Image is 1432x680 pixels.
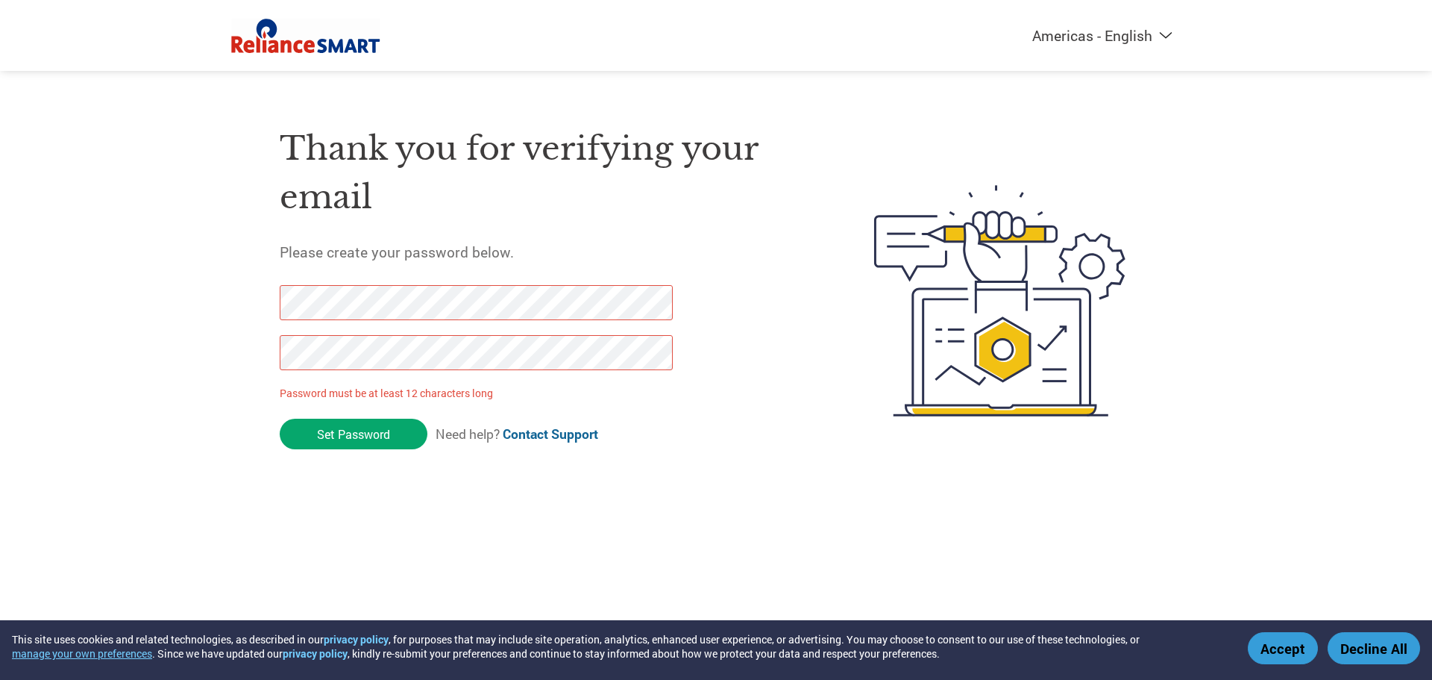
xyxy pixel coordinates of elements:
span: Need help? [436,425,598,443]
div: This site uses cookies and related technologies, as described in our , for purposes that may incl... [12,632,1226,661]
a: privacy policy [324,632,389,646]
button: Accept [1248,632,1318,664]
input: Set Password [280,419,427,449]
a: Contact Support [503,425,598,443]
button: Decline All [1328,632,1420,664]
a: privacy policy [283,646,348,661]
h1: Thank you for verifying your email [280,125,803,221]
button: manage your own preferences [12,646,152,661]
p: Password must be at least 12 characters long [280,385,678,401]
img: Reliance Smart [231,15,380,56]
h5: Please create your password below. [280,243,803,261]
img: create-password [847,103,1153,499]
